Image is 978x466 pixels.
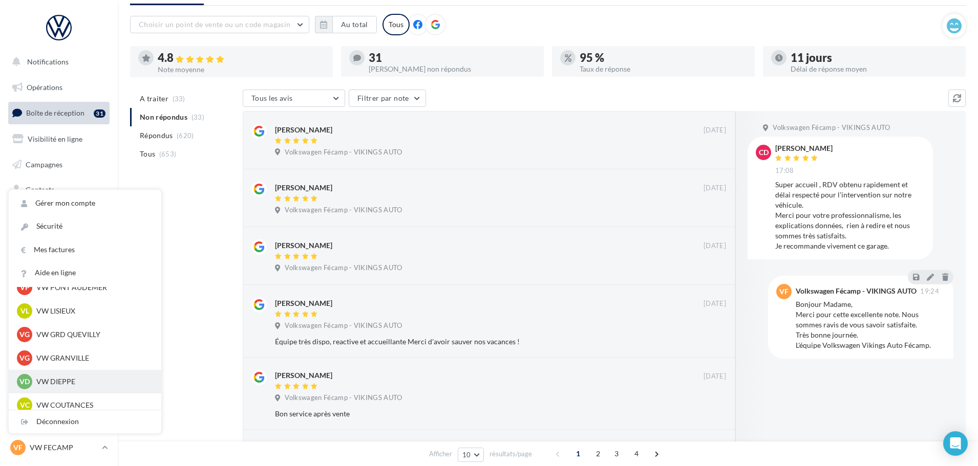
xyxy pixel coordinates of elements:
[243,90,345,107] button: Tous les avis
[251,94,293,102] span: Tous les avis
[285,393,402,403] span: Volkswagen Fécamp - VIKINGS AUTO
[332,16,377,33] button: Au total
[382,14,410,35] div: Tous
[158,66,325,73] div: Note moyenne
[773,123,890,132] span: Volkswagen Fécamp - VIKINGS AUTO
[759,147,769,158] span: CD
[275,409,660,419] div: Bon service après vente
[9,261,161,284] a: Aide en ligne
[349,90,426,107] button: Filtrer par note
[140,130,173,141] span: Répondus
[20,282,30,293] span: VP
[775,145,833,152] div: [PERSON_NAME]
[608,446,625,462] span: 3
[139,20,290,29] span: Choisir un point de vente ou un code magasin
[26,160,62,168] span: Campagnes
[158,52,325,64] div: 4.8
[36,353,149,363] p: VW GRANVILLE
[19,376,30,387] span: VD
[6,290,112,320] a: Campagnes DataOnDemand
[458,448,484,462] button: 10
[8,438,110,457] a: VF VW FECAMP
[173,95,185,103] span: (33)
[9,215,161,238] a: Sécurité
[26,185,54,194] span: Contacts
[275,125,332,135] div: [PERSON_NAME]
[580,65,747,73] div: Taux de réponse
[140,149,155,159] span: Tous
[28,135,82,143] span: Visibilité en ligne
[6,205,112,226] a: Médiathèque
[6,77,112,98] a: Opérations
[27,57,69,66] span: Notifications
[920,288,939,295] span: 19:24
[27,83,62,92] span: Opérations
[6,51,108,73] button: Notifications
[6,179,112,201] a: Contacts
[36,282,149,293] p: VW PONT AUDEMER
[704,372,726,381] span: [DATE]
[13,442,23,453] span: VF
[315,16,377,33] button: Au total
[36,329,149,340] p: VW GRD QUEVILLY
[285,263,402,273] span: Volkswagen Fécamp - VIKINGS AUTO
[704,184,726,193] span: [DATE]
[285,321,402,330] span: Volkswagen Fécamp - VIKINGS AUTO
[20,306,29,316] span: VL
[9,238,161,261] a: Mes factures
[275,298,332,308] div: [PERSON_NAME]
[490,449,532,459] span: résultats/page
[159,150,177,158] span: (653)
[177,131,194,140] span: (620)
[30,442,98,453] p: VW FECAMP
[779,286,789,297] span: VF
[570,446,586,462] span: 1
[130,16,309,33] button: Choisir un point de vente ou un code magasin
[6,128,112,150] a: Visibilité en ligne
[791,52,958,63] div: 11 jours
[275,370,332,381] div: [PERSON_NAME]
[590,446,606,462] span: 2
[369,52,536,63] div: 31
[6,154,112,175] a: Campagnes
[94,109,105,118] div: 31
[580,52,747,63] div: 95 %
[6,255,112,285] a: PLV et print personnalisable
[275,240,332,251] div: [PERSON_NAME]
[6,102,112,124] a: Boîte de réception31
[775,166,794,175] span: 17:08
[796,287,917,295] div: Volkswagen Fécamp - VIKINGS AUTO
[775,180,925,251] div: Super accueil , RDV obtenu rapidement et délai respecté pour l'intervention sur notre véhicule. M...
[19,353,30,363] span: VG
[9,410,161,433] div: Déconnexion
[628,446,645,462] span: 4
[791,65,958,73] div: Délai de réponse moyen
[275,183,332,193] div: [PERSON_NAME]
[275,337,660,347] div: Équipe très dispo, reactive et accueillante Merci d'avoir sauver nos vacances !
[943,431,968,456] div: Open Intercom Messenger
[26,108,84,117] span: Boîte de réception
[704,241,726,251] span: [DATE]
[704,299,726,308] span: [DATE]
[796,299,945,350] div: Bonjour Madame, Merci pour cette excellente note. Nous sommes ravis de vous savoir satisfaite. Tr...
[369,65,536,73] div: [PERSON_NAME] non répondus
[20,400,30,410] span: VC
[429,449,452,459] span: Afficher
[9,192,161,215] a: Gérer mon compte
[140,94,168,104] span: A traiter
[36,306,149,316] p: VW LISIEUX
[36,376,149,387] p: VW DIEPPE
[19,329,30,340] span: VG
[285,148,402,157] span: Volkswagen Fécamp - VIKINGS AUTO
[462,451,471,459] span: 10
[704,126,726,135] span: [DATE]
[285,206,402,215] span: Volkswagen Fécamp - VIKINGS AUTO
[36,400,149,410] p: VW COUTANCES
[6,230,112,252] a: Calendrier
